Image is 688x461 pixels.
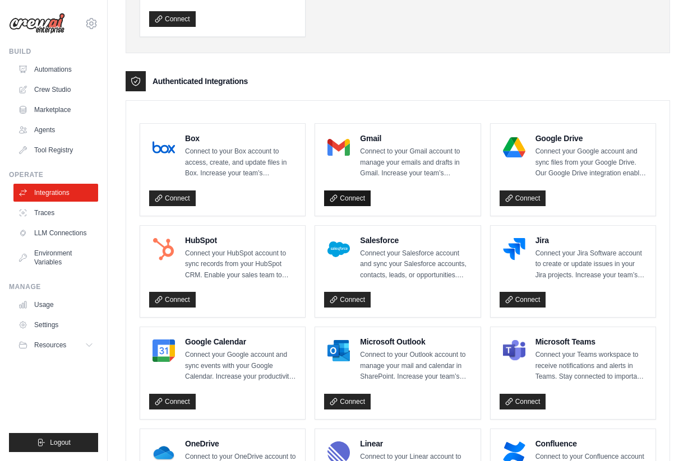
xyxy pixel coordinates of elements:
img: Microsoft Teams Logo [503,339,525,362]
img: Google Drive Logo [503,136,525,159]
a: Environment Variables [13,244,98,271]
h4: Linear [360,438,471,449]
a: Connect [149,190,196,206]
img: Salesforce Logo [327,238,350,260]
div: Build [9,47,98,56]
a: Traces [13,204,98,222]
h4: Google Drive [535,133,647,144]
a: Tool Registry [13,141,98,159]
a: LLM Connections [13,224,98,242]
p: Connect to your Gmail account to manage your emails and drafts in Gmail. Increase your team’s pro... [360,146,471,179]
div: Operate [9,170,98,179]
img: Gmail Logo [327,136,350,159]
p: Connect your HubSpot account to sync records from your HubSpot CRM. Enable your sales team to clo... [185,248,296,281]
img: Google Calendar Logo [153,339,175,362]
p: Connect your Google account and sync files from your Google Drive. Our Google Drive integration e... [535,146,647,179]
img: Logo [9,13,65,34]
img: HubSpot Logo [153,238,175,260]
h4: OneDrive [185,438,296,449]
img: Box Logo [153,136,175,159]
div: Manage [9,282,98,291]
a: Connect [149,292,196,308]
p: Connect to your Outlook account to manage your mail and calendar in SharePoint. Increase your tea... [360,350,471,383]
a: Connect [149,394,196,409]
h4: HubSpot [185,235,296,246]
img: Jira Logo [503,238,525,260]
a: Integrations [13,184,98,202]
a: Marketplace [13,101,98,119]
a: Automations [13,60,98,78]
a: Usage [13,296,98,314]
p: Connect your Salesforce account and sync your Salesforce accounts, contacts, leads, or opportunit... [360,248,471,281]
a: Connect [324,292,371,308]
a: Crew Studio [13,81,98,99]
h4: Google Calendar [185,336,296,347]
h4: Box [185,133,296,144]
p: Connect your Teams workspace to receive notifications and alerts in Teams. Stay connected to impo... [535,350,647,383]
h4: Gmail [360,133,471,144]
a: Connect [500,394,546,409]
p: Connect your Google account and sync events with your Google Calendar. Increase your productivity... [185,350,296,383]
h4: Microsoft Outlook [360,336,471,347]
h4: Confluence [535,438,647,449]
span: Logout [50,438,71,447]
a: Agents [13,121,98,139]
a: Connect [500,190,546,206]
h4: Jira [535,235,647,246]
h4: Salesforce [360,235,471,246]
h4: Microsoft Teams [535,336,647,347]
a: Connect [324,394,371,409]
img: Microsoft Outlook Logo [327,339,350,362]
p: Connect your Jira Software account to create or update issues in your Jira projects. Increase you... [535,248,647,281]
button: Resources [13,336,98,354]
p: Connect to your Box account to access, create, and update files in Box. Increase your team’s prod... [185,146,296,179]
a: Settings [13,316,98,334]
a: Connect [324,190,371,206]
a: Connect [500,292,546,308]
button: Logout [9,433,98,452]
h3: Authenticated Integrations [153,76,248,87]
span: Resources [34,341,66,350]
a: Connect [149,11,196,27]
